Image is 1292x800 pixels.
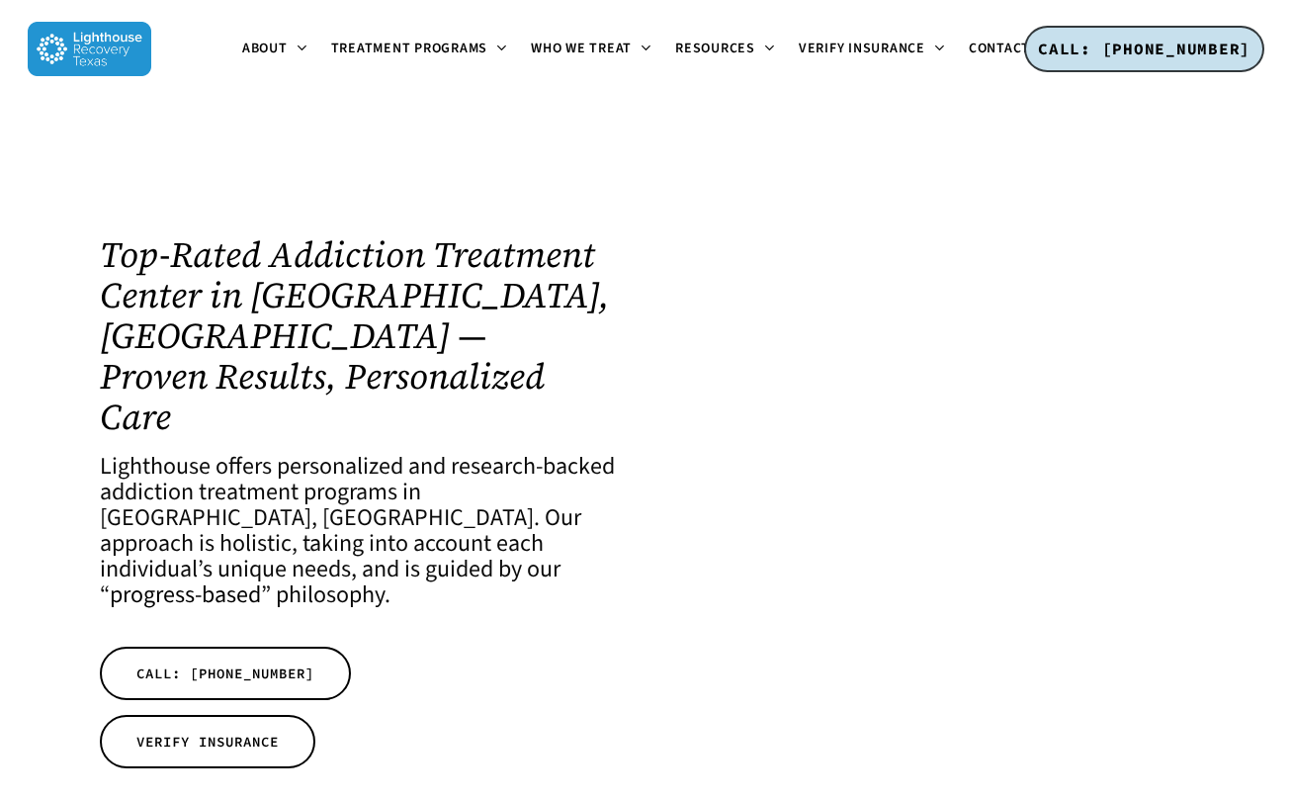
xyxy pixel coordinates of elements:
[100,715,315,768] a: VERIFY INSURANCE
[957,42,1062,57] a: Contact
[100,454,623,608] h4: Lighthouse offers personalized and research-backed addiction treatment programs in [GEOGRAPHIC_DA...
[319,42,520,57] a: Treatment Programs
[28,22,151,76] img: Lighthouse Recovery Texas
[230,42,319,57] a: About
[675,39,755,58] span: Resources
[531,39,632,58] span: Who We Treat
[1024,26,1264,73] a: CALL: [PHONE_NUMBER]
[100,234,623,437] h1: Top-Rated Addiction Treatment Center in [GEOGRAPHIC_DATA], [GEOGRAPHIC_DATA] — Proven Results, Pe...
[663,42,787,57] a: Resources
[331,39,488,58] span: Treatment Programs
[519,42,663,57] a: Who We Treat
[969,39,1030,58] span: Contact
[787,42,957,57] a: Verify Insurance
[1038,39,1250,58] span: CALL: [PHONE_NUMBER]
[799,39,925,58] span: Verify Insurance
[100,647,351,700] a: CALL: [PHONE_NUMBER]
[242,39,288,58] span: About
[110,578,261,612] a: progress-based
[136,664,314,683] span: CALL: [PHONE_NUMBER]
[136,732,279,752] span: VERIFY INSURANCE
